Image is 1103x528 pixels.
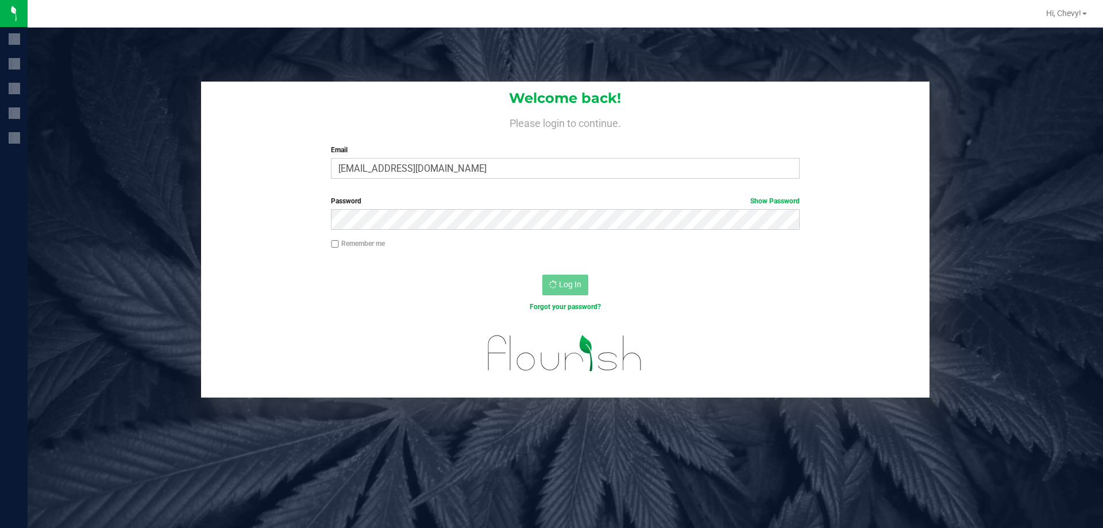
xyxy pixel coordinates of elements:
[1046,9,1081,18] span: Hi, Chevy!
[474,324,656,383] img: flourish_logo.svg
[331,197,361,205] span: Password
[331,240,339,248] input: Remember me
[542,275,588,295] button: Log In
[750,197,800,205] a: Show Password
[201,115,930,129] h4: Please login to continue.
[201,91,930,106] h1: Welcome back!
[331,238,385,249] label: Remember me
[559,280,581,289] span: Log In
[331,145,799,155] label: Email
[530,303,601,311] a: Forgot your password?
